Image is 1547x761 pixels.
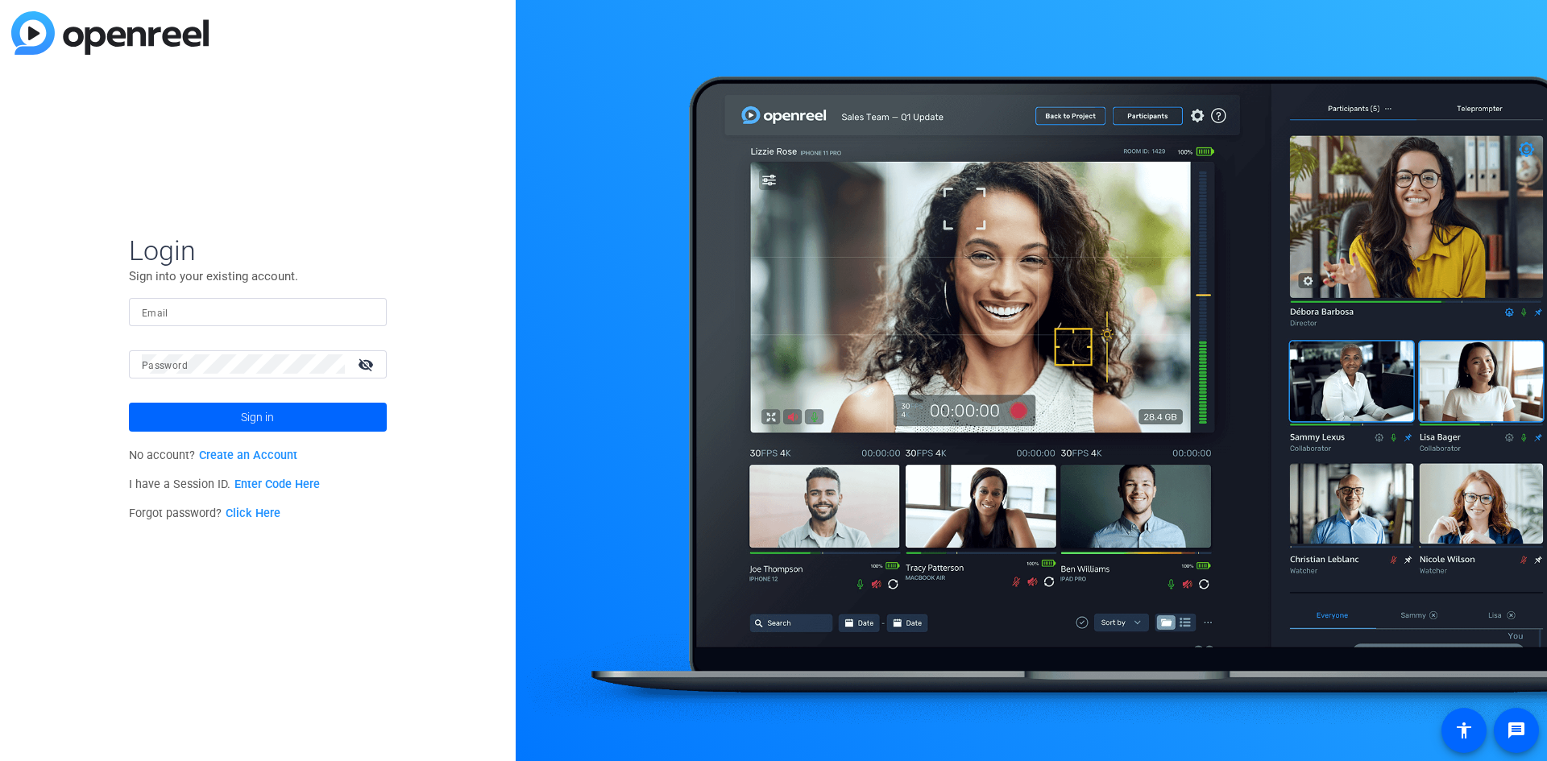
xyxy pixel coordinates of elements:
[142,302,374,321] input: Enter Email Address
[1454,721,1474,740] mat-icon: accessibility
[348,353,387,376] mat-icon: visibility_off
[234,478,320,491] a: Enter Code Here
[241,397,274,437] span: Sign in
[129,507,280,520] span: Forgot password?
[142,308,168,319] mat-label: Email
[226,507,280,520] a: Click Here
[129,267,387,285] p: Sign into your existing account.
[142,360,188,371] mat-label: Password
[11,11,209,55] img: blue-gradient.svg
[129,449,297,462] span: No account?
[1507,721,1526,740] mat-icon: message
[199,449,297,462] a: Create an Account
[129,403,387,432] button: Sign in
[129,478,320,491] span: I have a Session ID.
[129,234,387,267] span: Login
